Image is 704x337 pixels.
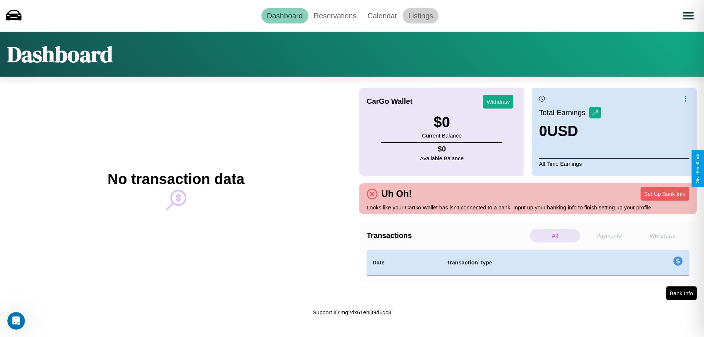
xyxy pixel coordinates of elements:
h4: Transactions [367,231,528,240]
p: Payments [584,229,634,242]
iframe: Intercom live chat [7,312,25,330]
p: Total Earnings [539,106,589,119]
p: Looks like your CarGo Wallet has isn't connected to a bank. Input up your banking info to finish ... [367,202,689,212]
p: All Time Earnings [539,158,689,169]
h4: CarGo Wallet [367,97,412,106]
button: Bank Info [666,286,697,300]
h3: 0 USD [539,123,601,139]
button: Open menu [678,6,698,26]
h4: Uh Oh! [378,188,415,199]
a: Listings [403,8,439,23]
table: simple table [367,250,689,275]
h4: $ 0 [420,145,464,153]
button: Set Up Bank Info [641,187,689,201]
h1: Dashboard [7,39,113,69]
a: Calendar [362,8,403,23]
h2: No transaction data [107,171,244,187]
h4: Transaction Type [447,258,613,267]
div: Give Feedback [695,154,700,183]
a: Dashboard [261,8,308,23]
p: All [530,229,580,242]
h3: $ 0 [422,114,462,131]
p: Available Balance [420,153,464,163]
button: Withdraw [483,95,513,109]
a: Reservations [308,8,362,23]
p: Withdraws [637,229,687,242]
h4: Date [373,258,435,267]
p: Current Balance [422,131,462,140]
p: Support ID: mg2dx61ehijt9d6gc8 [313,307,391,317]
